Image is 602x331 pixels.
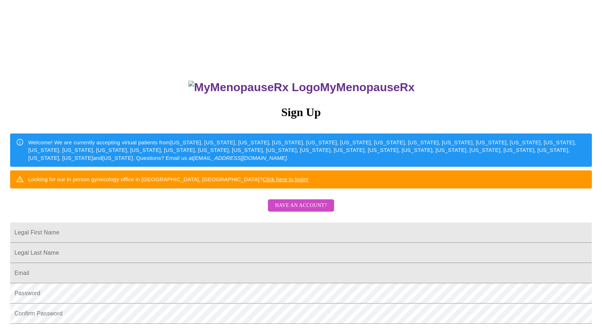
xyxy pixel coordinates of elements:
h3: Sign Up [10,106,592,119]
span: Have an account? [275,201,327,210]
em: [EMAIL_ADDRESS][DOMAIN_NAME] [193,155,287,161]
div: Looking for our in person gynecology office in [GEOGRAPHIC_DATA], [GEOGRAPHIC_DATA]? [28,173,308,186]
a: Have an account? [266,207,336,213]
div: Welcome! We are currently accepting virtual patients from [US_STATE], [US_STATE], [US_STATE], [US... [28,136,586,165]
button: Have an account? [268,199,334,212]
h3: MyMenopauseRx [11,81,592,94]
img: MyMenopauseRx Logo [188,81,320,94]
a: Click here to login! [262,176,308,182]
